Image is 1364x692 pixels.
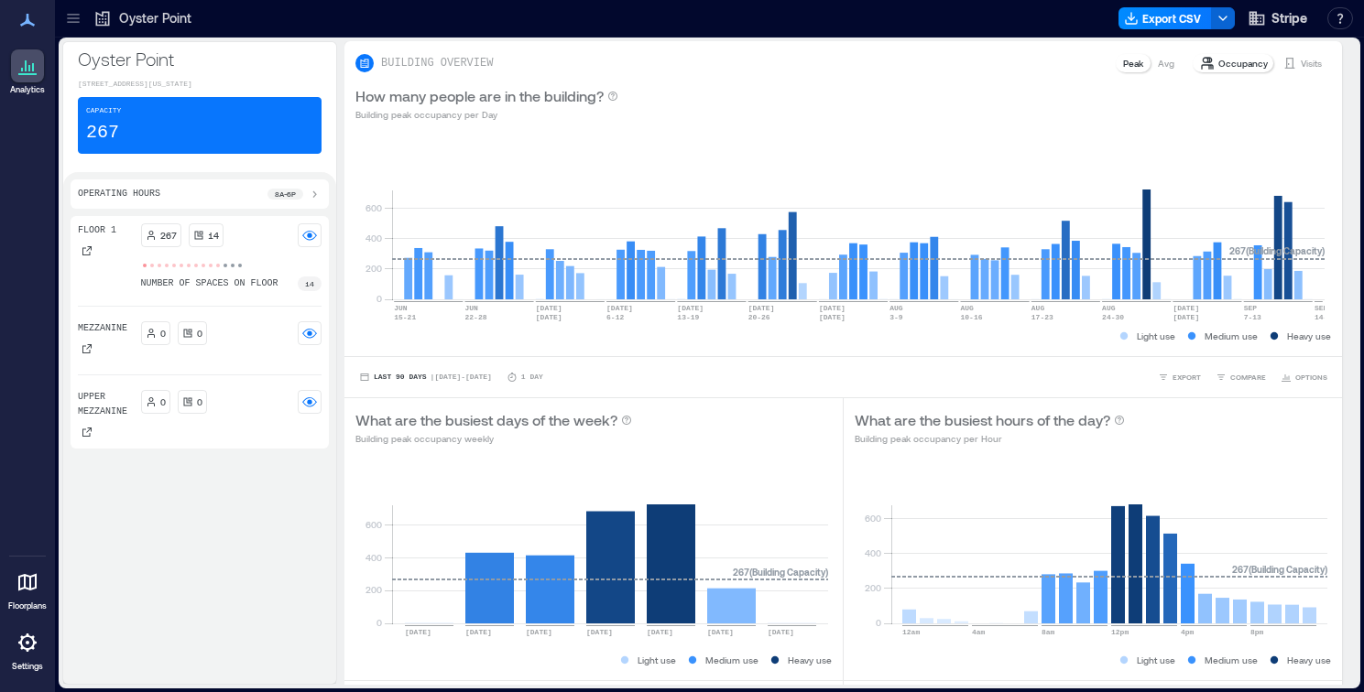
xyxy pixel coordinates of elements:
p: Settings [12,661,43,672]
p: 0 [197,326,202,341]
p: Operating Hours [78,187,160,201]
p: 267 [86,120,119,146]
text: 4am [972,628,986,636]
text: [DATE] [465,628,492,636]
p: 0 [160,326,166,341]
p: Heavy use [1287,653,1331,667]
p: Medium use [1205,653,1258,667]
text: 17-23 [1031,313,1053,321]
text: [DATE] [819,313,846,321]
tspan: 600 [366,519,382,530]
p: Oyster Point [78,46,322,71]
text: SEP [1315,304,1328,312]
tspan: 0 [376,293,382,304]
p: Floorplans [8,600,47,611]
p: Floor 1 [78,223,116,238]
text: JUN [394,304,408,312]
tspan: 200 [366,584,382,595]
text: AUG [961,304,975,312]
p: Mezzanine [78,321,127,336]
tspan: 400 [366,552,382,563]
p: Heavy use [788,653,832,667]
tspan: 400 [366,232,382,243]
button: Export CSV [1118,7,1212,29]
p: BUILDING OVERVIEW [381,56,493,70]
p: Oyster Point [119,9,191,27]
text: 24-30 [1102,313,1124,321]
text: 13-19 [677,313,699,321]
p: 0 [197,395,202,409]
text: 22-28 [464,313,486,321]
a: Floorplans [3,560,52,617]
p: Visits [1301,56,1322,70]
text: 14-20 [1315,313,1337,321]
text: [DATE] [526,628,552,636]
p: Light use [1137,329,1175,343]
a: Analytics [5,44,50,101]
tspan: 400 [865,547,881,558]
text: 4pm [1181,628,1195,636]
p: Light use [1137,653,1175,667]
p: Occupancy [1218,56,1268,70]
p: Building peak occupancy per Day [355,107,618,122]
text: [DATE] [707,628,734,636]
p: What are the busiest days of the week? [355,409,617,431]
tspan: 200 [865,582,881,593]
text: AUG [1102,304,1116,312]
text: [DATE] [677,304,704,312]
p: Analytics [10,84,45,95]
p: How many people are in the building? [355,85,604,107]
text: [DATE] [586,628,613,636]
button: EXPORT [1154,368,1205,386]
button: Last 90 Days |[DATE]-[DATE] [355,368,496,386]
text: [DATE] [768,628,794,636]
p: 1 Day [521,372,543,383]
button: Stripe [1242,4,1313,33]
text: 10-16 [961,313,983,321]
button: COMPARE [1212,368,1270,386]
text: 3-9 [889,313,903,321]
text: 12pm [1111,628,1129,636]
text: 15-21 [394,313,416,321]
text: [DATE] [536,304,562,312]
span: EXPORT [1173,372,1201,383]
text: [DATE] [606,304,633,312]
text: JUN [464,304,478,312]
p: Upper Mezzanine [78,390,134,419]
p: Building peak occupancy weekly [355,431,632,446]
span: COMPARE [1230,372,1266,383]
p: 0 [160,395,166,409]
p: Building peak occupancy per Hour [855,431,1125,446]
text: 20-26 [748,313,770,321]
text: SEP [1244,304,1258,312]
p: 14 [208,228,219,243]
tspan: 600 [865,513,881,524]
text: AUG [889,304,903,312]
text: [DATE] [748,304,775,312]
tspan: 0 [876,617,881,628]
p: What are the busiest hours of the day? [855,409,1110,431]
text: 8pm [1250,628,1264,636]
p: [STREET_ADDRESS][US_STATE] [78,79,322,90]
text: [DATE] [1173,304,1199,312]
text: [DATE] [405,628,431,636]
tspan: 0 [376,617,382,628]
p: Capacity [86,105,121,116]
text: [DATE] [819,304,846,312]
text: AUG [1031,304,1045,312]
text: [DATE] [647,628,673,636]
p: Peak [1123,56,1143,70]
p: Light use [638,653,676,667]
p: Medium use [705,653,758,667]
span: OPTIONS [1295,372,1327,383]
tspan: 600 [366,202,382,213]
p: Avg [1158,56,1174,70]
text: 6-12 [606,313,624,321]
text: [DATE] [536,313,562,321]
span: Stripe [1271,9,1307,27]
button: OPTIONS [1277,368,1331,386]
text: [DATE] [1173,313,1199,321]
p: Medium use [1205,329,1258,343]
text: 7-13 [1244,313,1261,321]
p: 14 [305,278,314,289]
